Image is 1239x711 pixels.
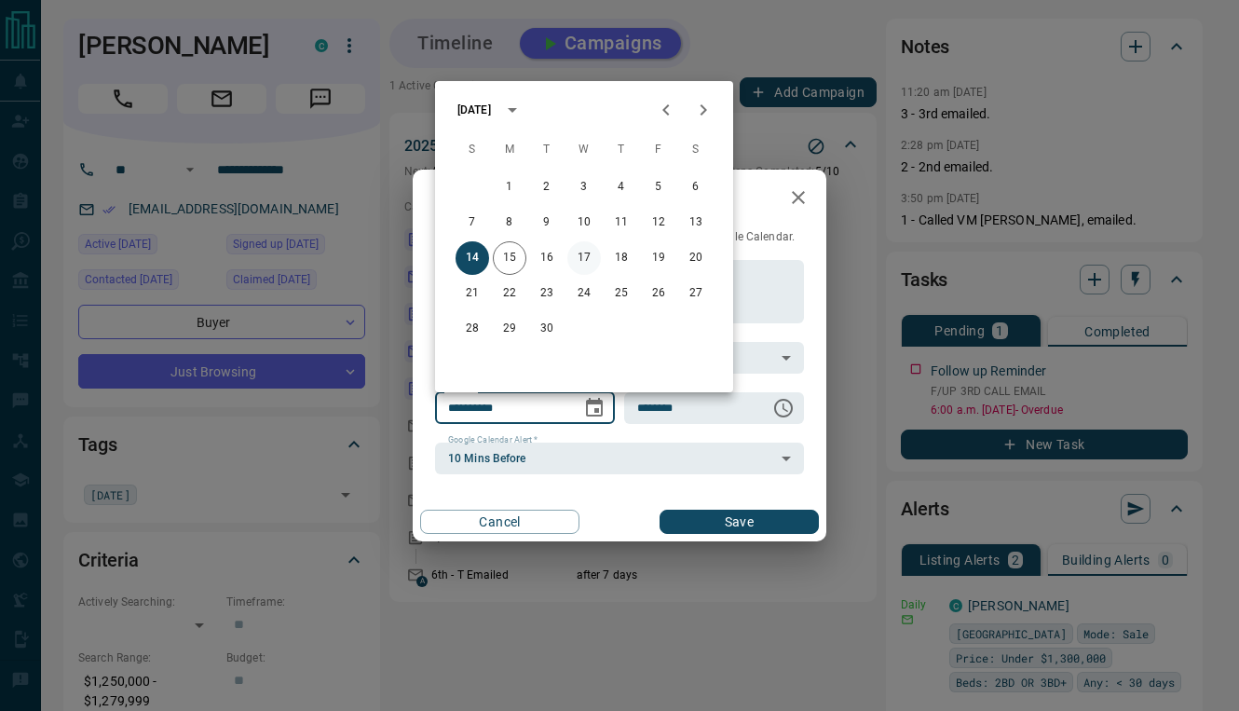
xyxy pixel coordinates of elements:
span: Friday [642,131,675,169]
label: Google Calendar Alert [448,434,538,446]
button: 19 [642,241,675,275]
div: 10 Mins Before [435,443,804,474]
button: 3 [567,171,601,204]
button: 16 [530,241,564,275]
button: 28 [456,312,489,346]
button: 22 [493,277,526,310]
button: 10 [567,206,601,239]
button: 1 [493,171,526,204]
button: 27 [679,277,713,310]
button: 4 [605,171,638,204]
button: Previous month [647,91,685,129]
span: Sunday [456,131,489,169]
button: 26 [642,277,675,310]
button: 6 [679,171,713,204]
button: 13 [679,206,713,239]
button: 18 [605,241,638,275]
div: [DATE] [457,102,491,118]
button: 21 [456,277,489,310]
button: 7 [456,206,489,239]
button: calendar view is open, switch to year view [497,94,528,126]
span: Monday [493,131,526,169]
button: Choose time, selected time is 6:00 AM [765,390,802,427]
label: Date [448,384,471,396]
button: 23 [530,277,564,310]
button: 2 [530,171,564,204]
button: 5 [642,171,675,204]
label: Time [637,384,661,396]
span: Tuesday [530,131,564,169]
button: Cancel [420,510,579,534]
span: Thursday [605,131,638,169]
button: 17 [567,241,601,275]
button: Choose date, selected date is Sep 14, 2025 [576,390,613,427]
button: 24 [567,277,601,310]
h2: Edit Task [413,170,532,229]
button: 9 [530,206,564,239]
button: 12 [642,206,675,239]
button: 29 [493,312,526,346]
button: 14 [456,241,489,275]
button: Next month [685,91,722,129]
span: Wednesday [567,131,601,169]
button: 25 [605,277,638,310]
button: 8 [493,206,526,239]
button: 15 [493,241,526,275]
button: Save [660,510,819,534]
button: 20 [679,241,713,275]
button: 30 [530,312,564,346]
span: Saturday [679,131,713,169]
button: 11 [605,206,638,239]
